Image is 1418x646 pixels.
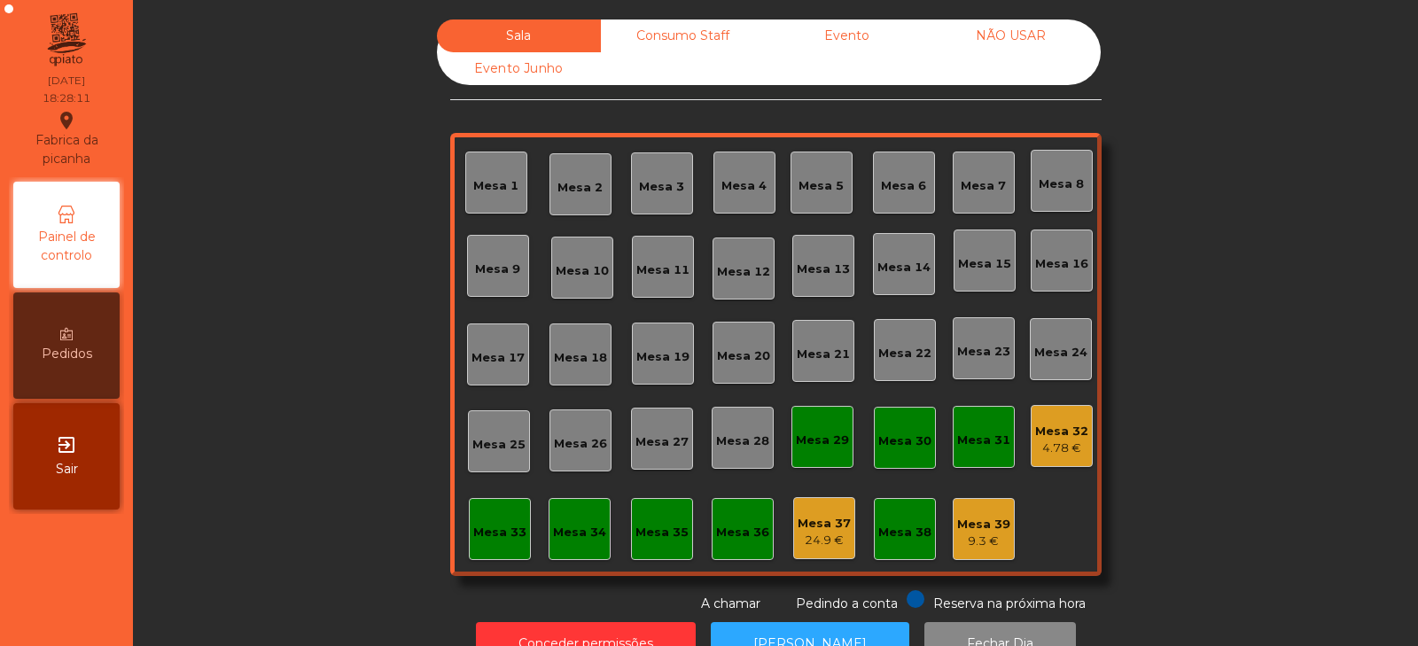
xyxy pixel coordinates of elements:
div: Sala [437,19,601,52]
div: Mesa 27 [635,433,689,451]
div: Mesa 24 [1034,344,1087,362]
div: Mesa 9 [475,261,520,278]
div: Mesa 12 [717,263,770,281]
div: Fabrica da picanha [14,110,119,168]
div: Mesa 15 [958,255,1011,273]
div: Mesa 28 [716,432,769,450]
div: Mesa 13 [797,261,850,278]
span: Pedindo a conta [796,595,898,611]
div: Mesa 39 [957,516,1010,533]
div: Mesa 35 [635,524,689,541]
i: location_on [56,110,77,131]
div: Mesa 1 [473,177,518,195]
div: Mesa 32 [1035,423,1088,440]
div: Mesa 16 [1035,255,1088,273]
img: qpiato [44,9,88,71]
div: Mesa 11 [636,261,690,279]
div: Mesa 25 [472,436,526,454]
span: Painel de controlo [18,228,115,265]
div: Mesa 22 [878,345,931,362]
div: 24.9 € [798,532,851,549]
div: Mesa 26 [554,435,607,453]
div: Mesa 5 [799,177,844,195]
div: 4.78 € [1035,440,1088,457]
div: Mesa 33 [473,524,526,541]
span: Sair [56,460,78,479]
div: Evento Junho [437,52,601,85]
div: Mesa 38 [878,524,931,541]
div: Mesa 2 [557,179,603,197]
span: Reserva na próxima hora [933,595,1086,611]
div: Mesa 18 [554,349,607,367]
div: [DATE] [48,73,85,89]
div: Mesa 31 [957,432,1010,449]
div: Mesa 21 [797,346,850,363]
div: Mesa 19 [636,348,690,366]
div: NÃO USAR [929,19,1093,52]
div: Mesa 30 [878,432,931,450]
div: Mesa 4 [721,177,767,195]
div: Mesa 23 [957,343,1010,361]
span: A chamar [701,595,760,611]
div: Mesa 20 [717,347,770,365]
span: Pedidos [42,345,92,363]
div: Mesa 37 [798,515,851,533]
i: exit_to_app [56,434,77,455]
div: Mesa 29 [796,432,849,449]
div: Mesa 6 [881,177,926,195]
div: Mesa 17 [471,349,525,367]
div: 18:28:11 [43,90,90,106]
div: Mesa 7 [961,177,1006,195]
div: Mesa 8 [1039,175,1084,193]
div: Evento [765,19,929,52]
div: 9.3 € [957,533,1010,550]
div: Mesa 14 [877,259,931,276]
div: Mesa 34 [553,524,606,541]
div: Mesa 3 [639,178,684,196]
div: Mesa 10 [556,262,609,280]
div: Mesa 36 [716,524,769,541]
div: Consumo Staff [601,19,765,52]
